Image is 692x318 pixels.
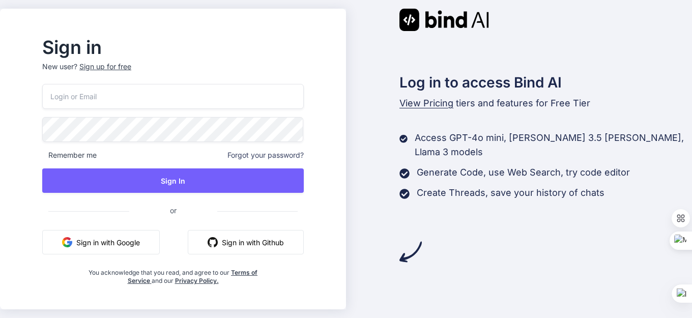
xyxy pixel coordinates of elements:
[79,62,131,72] div: Sign up for free
[417,165,630,180] p: Generate Code, use Web Search, try code editor
[42,150,97,160] span: Remember me
[399,98,453,108] span: View Pricing
[415,131,692,159] p: Access GPT-4o mini, [PERSON_NAME] 3.5 [PERSON_NAME], Llama 3 models
[42,230,160,254] button: Sign in with Google
[42,39,304,55] h2: Sign in
[42,168,304,193] button: Sign In
[208,237,218,247] img: github
[188,230,304,254] button: Sign in with Github
[128,269,258,284] a: Terms of Service
[62,237,72,247] img: google
[129,198,217,223] span: or
[42,84,304,109] input: Login or Email
[399,241,422,263] img: arrow
[42,62,304,84] p: New user?
[417,186,604,200] p: Create Threads, save your history of chats
[399,96,692,110] p: tiers and features for Free Tier
[227,150,304,160] span: Forgot your password?
[175,277,219,284] a: Privacy Policy.
[399,9,489,31] img: Bind AI logo
[86,263,261,285] div: You acknowledge that you read, and agree to our and our
[399,72,692,93] h2: Log in to access Bind AI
